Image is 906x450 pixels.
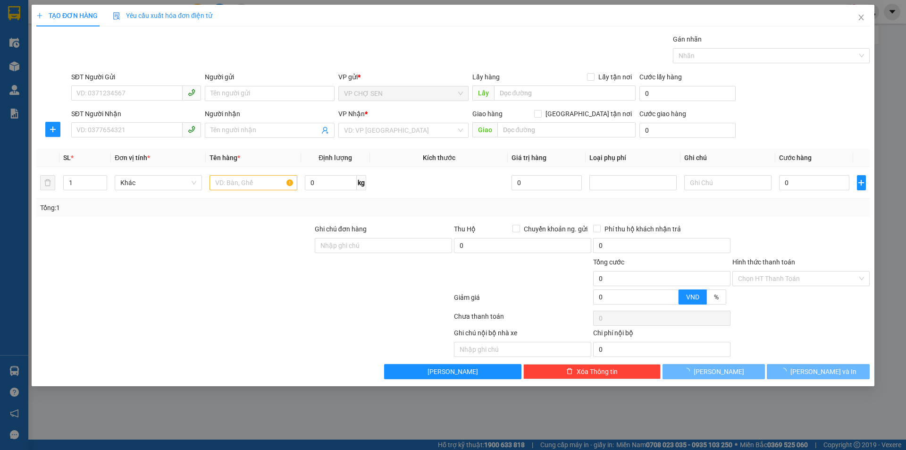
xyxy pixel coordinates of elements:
span: Giá trị hàng [512,154,547,161]
div: Người nhận [205,109,335,119]
input: Ghi chú đơn hàng [315,238,452,253]
span: plus [36,12,43,19]
span: up [100,177,105,183]
button: [PERSON_NAME] và In [767,364,870,379]
span: loading [780,368,790,374]
span: plus [46,126,60,133]
label: Cước lấy hàng [639,73,682,81]
div: SĐT Người Gửi [71,72,201,82]
input: 0 [512,175,582,190]
span: Yêu cầu xuất hóa đơn điện tử [113,12,212,19]
span: Lấy hàng [472,73,500,81]
span: VP Nhận [339,110,365,118]
div: SĐT Người Nhận [71,109,201,119]
span: plus [857,179,865,187]
span: Giao hàng [472,110,503,118]
button: plus [857,175,866,190]
label: Hình thức thanh toán [732,258,795,266]
span: up [671,291,676,297]
span: [PERSON_NAME] [694,366,745,377]
button: deleteXóa Thông tin [524,364,661,379]
span: kg [357,175,366,190]
div: Người gửi [205,72,335,82]
span: [GEOGRAPHIC_DATA] tận nơi [542,109,636,119]
span: phone [188,89,195,96]
span: VP CHỢ SEN [344,86,463,101]
span: Thu Hộ [454,225,476,233]
span: VND [686,293,699,301]
input: Nhập ghi chú [454,342,591,357]
div: Chi phí nội bộ [593,328,730,342]
span: Decrease Value [97,183,107,190]
input: Dọc đường [494,85,636,101]
span: Tổng cước [593,258,624,266]
span: loading [684,368,694,374]
span: Giao [472,122,497,137]
span: Chuyển khoản ng. gửi [520,224,591,234]
span: Xóa Thông tin [577,366,618,377]
img: icon [113,12,120,20]
div: Ghi chú nội bộ nhà xe [454,328,591,342]
span: Lấy [472,85,494,101]
span: Đơn vị tính [115,154,151,161]
div: VP gửi [339,72,469,82]
span: Kích thước [423,154,455,161]
span: down [671,298,676,304]
input: Cước giao hàng [639,123,736,138]
input: Dọc đường [497,122,636,137]
button: [PERSON_NAME] [385,364,522,379]
span: [PERSON_NAME] và In [790,366,856,377]
span: Increase Value [668,290,678,297]
div: Chưa thanh toán [453,311,592,328]
span: [PERSON_NAME] [428,366,478,377]
button: [PERSON_NAME] [663,364,765,379]
span: Tên hàng [210,154,241,161]
span: delete [566,368,573,375]
span: Increase Value [97,176,107,183]
span: Decrease Value [668,297,678,304]
span: Cước hàng [780,154,812,161]
th: Loại phụ phí [586,149,680,167]
label: Cước giao hàng [639,110,686,118]
span: Phí thu hộ khách nhận trả [601,224,685,234]
span: Định lượng [319,154,352,161]
label: Ghi chú đơn hàng [315,225,367,233]
span: % [714,293,719,301]
label: Gán nhãn [673,35,702,43]
button: delete [40,175,55,190]
button: Close [848,5,874,31]
span: close [857,14,865,21]
button: plus [45,122,60,137]
span: down [100,184,105,189]
th: Ghi chú [680,149,775,167]
input: Cước lấy hàng [639,86,736,101]
span: user-add [322,127,329,134]
span: phone [188,126,195,133]
input: Ghi Chú [684,175,772,190]
span: Khác [121,176,197,190]
div: Giảm giá [453,292,592,309]
div: Tổng: 1 [40,203,350,213]
input: VD: Bàn, Ghế [210,175,297,190]
span: SL [63,154,71,161]
span: TẠO ĐƠN HÀNG [36,12,98,19]
span: Lấy tận nơi [595,72,636,82]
